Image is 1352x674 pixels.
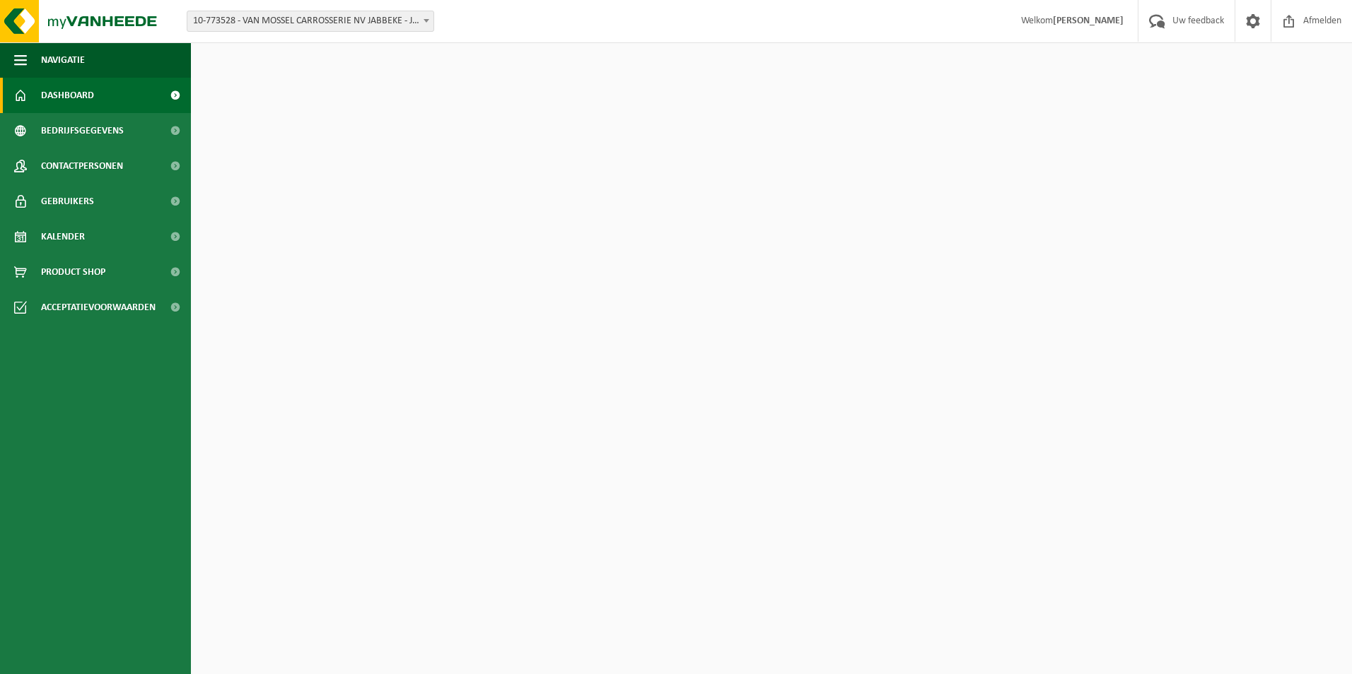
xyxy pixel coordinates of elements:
[41,42,85,78] span: Navigatie
[187,11,433,31] span: 10-773528 - VAN MOSSEL CARROSSERIE NV JABBEKE - JABBEKE
[41,184,94,219] span: Gebruikers
[41,254,105,290] span: Product Shop
[41,113,124,148] span: Bedrijfsgegevens
[41,148,123,184] span: Contactpersonen
[41,219,85,254] span: Kalender
[41,78,94,113] span: Dashboard
[187,11,434,32] span: 10-773528 - VAN MOSSEL CARROSSERIE NV JABBEKE - JABBEKE
[1053,16,1124,26] strong: [PERSON_NAME]
[41,290,156,325] span: Acceptatievoorwaarden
